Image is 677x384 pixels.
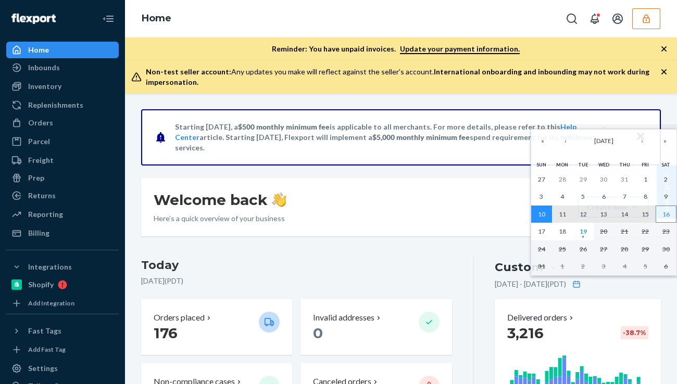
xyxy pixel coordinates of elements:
a: Settings [6,360,119,377]
button: September 4, 2025 [614,258,635,275]
a: Add Integration [6,297,119,310]
div: Inventory [28,81,61,92]
abbr: July 29, 2025 [580,175,587,183]
button: August 11, 2025 [552,206,573,223]
p: [DATE] - [DATE] ( PDT ) [495,279,566,289]
abbr: September 1, 2025 [560,262,564,270]
span: 0 [313,324,323,342]
button: Invalid addresses 0 [300,299,452,355]
button: July 27, 2025 [531,171,552,188]
img: Flexport logo [11,14,56,24]
button: July 30, 2025 [594,171,615,188]
abbr: Tuesday [578,162,588,168]
div: Shopify [28,279,54,290]
button: August 6, 2025 [594,188,615,206]
button: August 25, 2025 [552,240,573,258]
abbr: Wednesday [598,162,609,168]
abbr: August 13, 2025 [600,210,607,218]
abbr: September 5, 2025 [644,262,647,270]
button: August 1, 2025 [635,171,656,188]
abbr: August 20, 2025 [600,227,607,235]
button: Integrations [6,259,119,275]
div: Prep [28,173,44,183]
button: July 31, 2025 [614,171,635,188]
div: Billing [28,228,49,238]
button: August 28, 2025 [614,240,635,258]
p: Orders placed [154,312,205,324]
abbr: August 4, 2025 [560,193,564,200]
ol: breadcrumbs [133,4,180,34]
button: August 19, 2025 [573,223,594,240]
div: Reporting [28,209,63,220]
div: Settings [28,363,58,374]
span: [DATE] [594,137,613,145]
abbr: August 7, 2025 [623,193,626,200]
abbr: Sunday [536,162,546,168]
abbr: August 1, 2025 [644,175,647,183]
abbr: September 3, 2025 [602,262,606,270]
a: Update your payment information. [400,44,520,54]
p: Here’s a quick overview of your business [154,213,286,224]
button: August 30, 2025 [656,240,676,258]
span: 176 [154,324,178,342]
button: August 31, 2025 [531,258,552,275]
abbr: August 31, 2025 [538,262,545,270]
a: Prep [6,170,119,186]
button: September 3, 2025 [594,258,615,275]
abbr: Monday [556,162,568,168]
h1: Welcome back [154,190,286,209]
abbr: August 3, 2025 [540,193,543,200]
a: Freight [6,152,119,169]
button: August 12, 2025 [573,206,594,223]
abbr: August 12, 2025 [580,210,587,218]
abbr: August 28, 2025 [621,245,628,253]
button: September 2, 2025 [573,258,594,275]
a: Orders [6,114,119,131]
button: Close Navigation [98,8,119,29]
p: Invalid addresses [313,312,374,324]
abbr: August 6, 2025 [602,193,606,200]
button: August 23, 2025 [656,223,676,240]
div: -38.7 % [621,326,648,339]
button: August 29, 2025 [635,240,656,258]
button: September 1, 2025 [552,258,573,275]
abbr: August 23, 2025 [662,227,670,235]
button: › [631,130,654,152]
h3: Today [141,257,452,274]
abbr: August 30, 2025 [662,245,670,253]
abbr: Thursday [619,162,630,168]
button: « [531,130,554,152]
button: August 17, 2025 [531,223,552,240]
span: $5,000 monthly minimum fee [372,133,470,142]
p: Starting [DATE], a is applicable to all merchants. For more details, please refer to this article... [175,122,625,153]
abbr: July 28, 2025 [559,175,566,183]
a: Inventory [6,78,119,95]
a: Home [6,42,119,58]
button: August 27, 2025 [594,240,615,258]
button: August 18, 2025 [552,223,573,240]
a: Returns [6,187,119,204]
button: July 29, 2025 [573,171,594,188]
span: $500 monthly minimum fee [238,122,330,131]
button: August 26, 2025 [573,240,594,258]
abbr: Saturday [661,162,670,168]
abbr: August 15, 2025 [642,210,649,218]
button: August 8, 2025 [635,188,656,206]
button: August 16, 2025 [656,206,676,223]
button: Fast Tags [6,323,119,339]
a: Home [142,12,171,24]
button: August 7, 2025 [614,188,635,206]
abbr: August 22, 2025 [642,227,649,235]
button: Orders placed 176 [141,299,292,355]
button: August 22, 2025 [635,223,656,240]
button: September 6, 2025 [656,258,676,275]
button: July 28, 2025 [552,171,573,188]
button: August 14, 2025 [614,206,635,223]
abbr: August 27, 2025 [600,245,607,253]
button: August 2, 2025 [656,171,676,188]
button: August 3, 2025 [531,188,552,206]
div: Parcel [28,136,50,147]
abbr: August 18, 2025 [559,227,566,235]
button: » [654,130,676,152]
button: Open account menu [607,8,628,29]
